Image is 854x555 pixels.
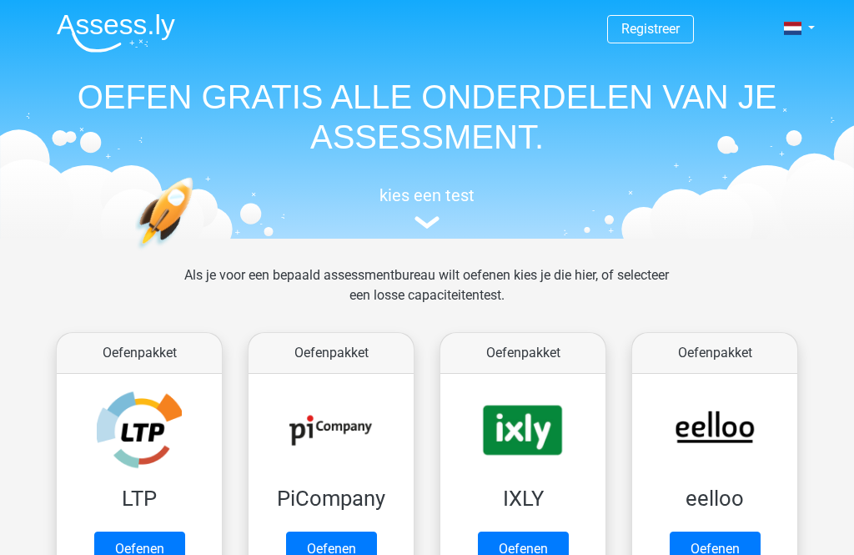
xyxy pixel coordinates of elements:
[621,21,680,37] a: Registreer
[414,216,440,229] img: assessment
[43,77,811,157] h1: OEFEN GRATIS ALLE ONDERDELEN VAN JE ASSESSMENT.
[43,185,811,230] a: kies een test
[171,265,682,325] div: Als je voor een bepaald assessmentbureau wilt oefenen kies je die hier, of selecteer een losse ca...
[43,185,811,205] h5: kies een test
[135,177,258,328] img: oefenen
[57,13,175,53] img: Assessly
